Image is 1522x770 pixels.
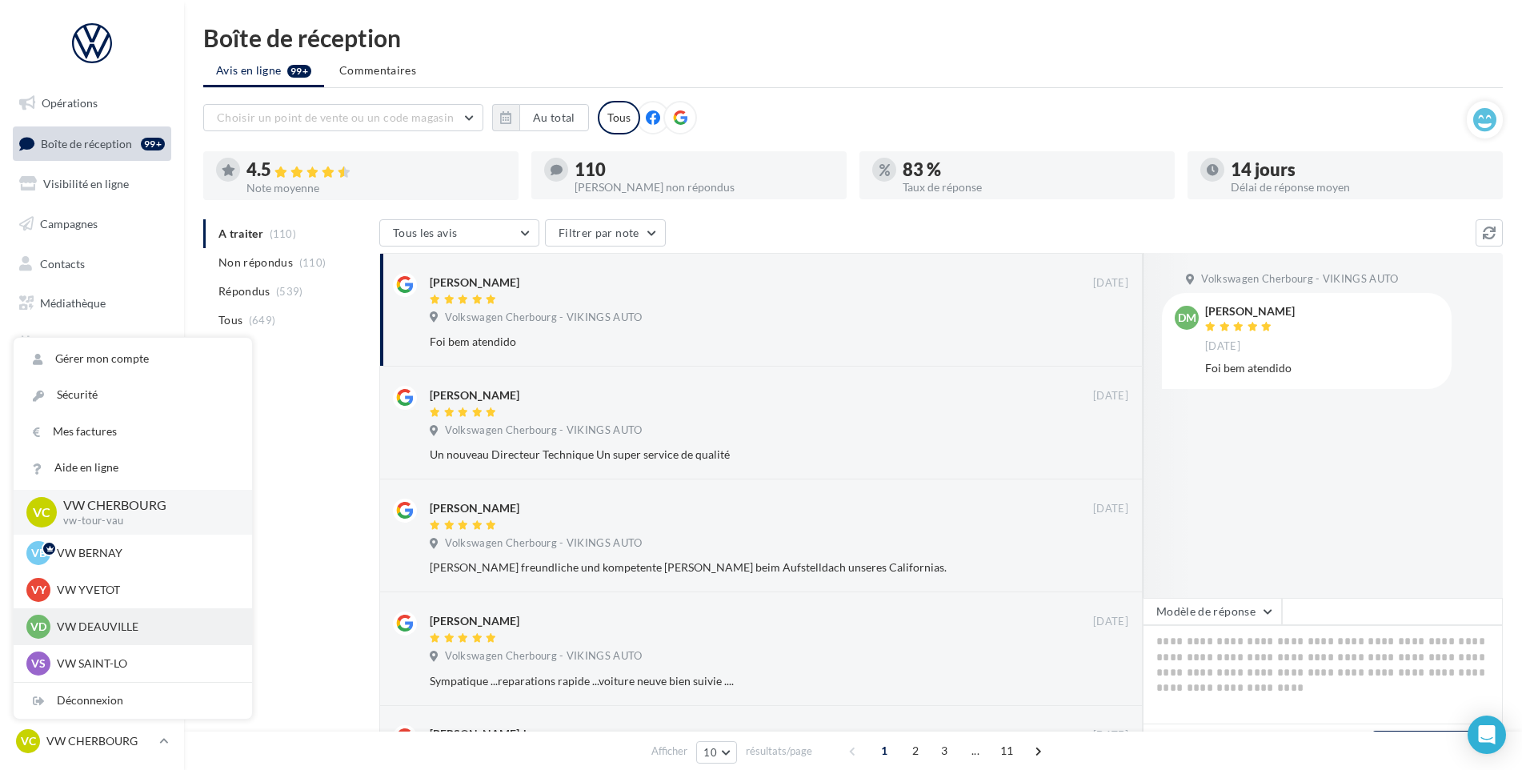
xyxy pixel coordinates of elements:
[1093,615,1128,629] span: [DATE]
[40,296,106,310] span: Médiathèque
[14,450,252,486] a: Aide en ligne
[393,226,458,239] span: Tous les avis
[1093,728,1128,743] span: [DATE]
[10,419,174,467] a: Campagnes DataOnDemand
[430,387,519,403] div: [PERSON_NAME]
[519,104,589,131] button: Au total
[57,619,233,635] p: VW DEAUVILLE
[545,219,666,247] button: Filtrer par note
[13,726,171,756] a: VC VW CHERBOURG
[40,217,98,231] span: Campagnes
[1201,272,1398,287] span: Volkswagen Cherbourg - VIKINGS AUTO
[430,673,1024,689] div: Sympatique ...reparations rapide ...voiture neuve bien suivie ....
[994,738,1020,764] span: 11
[14,683,252,719] div: Déconnexion
[299,256,326,269] span: (110)
[10,207,174,241] a: Campagnes
[1093,502,1128,516] span: [DATE]
[57,656,233,672] p: VW SAINT-LO
[651,744,687,759] span: Afficher
[379,219,539,247] button: Tous les avis
[218,312,242,328] span: Tous
[746,744,812,759] span: résultats/page
[63,514,226,528] p: vw-tour-vau
[43,177,129,190] span: Visibilité en ligne
[40,336,94,350] span: Calendrier
[1205,339,1240,354] span: [DATE]
[963,738,988,764] span: ...
[30,619,46,635] span: VD
[10,167,174,201] a: Visibilité en ligne
[10,287,174,320] a: Médiathèque
[430,500,519,516] div: [PERSON_NAME]
[1093,276,1128,291] span: [DATE]
[141,138,165,150] div: 99+
[217,110,454,124] span: Choisir un point de vente ou un code magasin
[903,182,1162,193] div: Taux de réponse
[1468,716,1506,754] div: Open Intercom Messenger
[63,496,226,515] p: VW CHERBOURG
[203,104,483,131] button: Choisir un point de vente ou un code magasin
[57,582,233,598] p: VW YVETOT
[41,136,132,150] span: Boîte de réception
[445,423,642,438] span: Volkswagen Cherbourg - VIKINGS AUTO
[931,738,957,764] span: 3
[246,182,506,194] div: Note moyenne
[492,104,589,131] button: Au total
[31,582,46,598] span: VY
[703,746,717,759] span: 10
[33,503,50,521] span: VC
[430,726,547,742] div: [PERSON_NAME]-horn
[445,311,642,325] span: Volkswagen Cherbourg - VIKINGS AUTO
[14,414,252,450] a: Mes factures
[10,126,174,161] a: Boîte de réception99+
[40,256,85,270] span: Contacts
[1205,306,1295,317] div: [PERSON_NAME]
[57,545,233,561] p: VW BERNAY
[575,182,834,193] div: [PERSON_NAME] non répondus
[46,733,153,749] p: VW CHERBOURG
[339,62,416,78] span: Commentaires
[249,314,276,327] span: (649)
[871,738,897,764] span: 1
[31,545,46,561] span: VB
[445,536,642,551] span: Volkswagen Cherbourg - VIKINGS AUTO
[575,161,834,178] div: 110
[203,26,1503,50] div: Boîte de réception
[1143,598,1282,625] button: Modèle de réponse
[10,247,174,281] a: Contacts
[218,255,293,271] span: Non répondus
[430,613,519,629] div: [PERSON_NAME]
[1231,161,1490,178] div: 14 jours
[1093,389,1128,403] span: [DATE]
[903,161,1162,178] div: 83 %
[430,275,519,291] div: [PERSON_NAME]
[10,327,174,360] a: Calendrier
[31,656,46,672] span: VS
[14,377,252,413] a: Sécurité
[246,161,506,179] div: 4.5
[430,447,1024,463] div: Un nouveau Directeur Technique Un super service de qualité
[430,334,1024,350] div: Foi bem atendido
[42,96,98,110] span: Opérations
[14,341,252,377] a: Gérer mon compte
[598,101,640,134] div: Tous
[445,649,642,664] span: Volkswagen Cherbourg - VIKINGS AUTO
[218,283,270,299] span: Répondus
[21,733,36,749] span: VC
[696,741,737,764] button: 10
[10,86,174,120] a: Opérations
[430,559,1024,575] div: [PERSON_NAME] freundliche und kompetente [PERSON_NAME] beim Aufstelldach unseres Californias.
[10,367,174,414] a: PLV et print personnalisable
[276,285,303,298] span: (539)
[1231,182,1490,193] div: Délai de réponse moyen
[1205,360,1439,376] div: Foi bem atendido
[1178,310,1196,326] span: DM
[903,738,928,764] span: 2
